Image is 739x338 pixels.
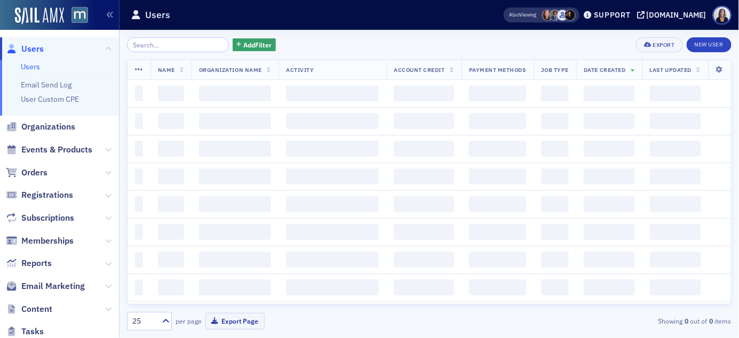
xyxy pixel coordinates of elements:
[158,113,184,129] span: ‌
[6,280,85,292] a: Email Marketing
[21,144,92,156] span: Events & Products
[394,113,454,129] span: ‌
[6,144,92,156] a: Events & Products
[158,224,184,240] span: ‌
[158,279,184,295] span: ‌
[565,10,576,21] span: Lauren McDonough
[541,279,569,295] span: ‌
[6,167,47,179] a: Orders
[286,113,379,129] span: ‌
[394,85,454,101] span: ‌
[541,168,569,184] span: ‌
[653,42,675,48] div: Export
[469,168,526,184] span: ‌
[176,316,202,326] label: per page
[469,85,526,101] span: ‌
[135,279,143,295] span: ‌
[650,141,701,157] span: ‌
[21,167,47,179] span: Orders
[469,196,526,212] span: ‌
[21,43,44,55] span: Users
[650,279,701,295] span: ‌
[650,113,701,129] span: ‌
[584,66,625,74] span: Date Created
[21,326,44,337] span: Tasks
[127,37,229,52] input: Search…
[21,121,75,133] span: Organizations
[550,10,561,21] span: Chris Dougherty
[158,141,184,157] span: ‌
[64,7,88,25] a: View Homepage
[469,224,526,240] span: ‌
[199,224,271,240] span: ‌
[541,141,569,157] span: ‌
[636,37,682,52] button: Export
[650,252,701,268] span: ‌
[6,235,74,247] a: Memberships
[135,113,143,129] span: ‌
[199,279,271,295] span: ‌
[286,279,379,295] span: ‌
[469,252,526,268] span: ‌
[21,303,52,315] span: Content
[584,279,635,295] span: ‌
[637,11,710,19] button: [DOMAIN_NAME]
[650,224,701,240] span: ‌
[557,10,568,21] span: Justin Chase
[541,224,569,240] span: ‌
[158,252,184,268] span: ‌
[541,252,569,268] span: ‌
[135,141,143,157] span: ‌
[21,212,74,224] span: Subscriptions
[650,85,701,101] span: ‌
[541,66,569,74] span: Job Type
[286,168,379,184] span: ‌
[708,316,715,326] strong: 0
[6,121,75,133] a: Organizations
[199,141,271,157] span: ‌
[394,196,454,212] span: ‌
[158,196,184,212] span: ‌
[286,141,379,157] span: ‌
[713,6,732,25] span: Profile
[394,141,454,157] span: ‌
[199,196,271,212] span: ‌
[135,168,143,184] span: ‌
[584,196,635,212] span: ‌
[21,235,74,247] span: Memberships
[469,113,526,129] span: ‌
[199,113,271,129] span: ‌
[199,168,271,184] span: ‌
[584,141,635,157] span: ‌
[135,224,143,240] span: ‌
[286,252,379,268] span: ‌
[650,196,701,212] span: ‌
[158,168,184,184] span: ‌
[510,11,520,18] div: Also
[21,257,52,269] span: Reports
[584,113,635,129] span: ‌
[394,252,454,268] span: ‌
[584,224,635,240] span: ‌
[21,189,73,201] span: Registrations
[286,196,379,212] span: ‌
[71,7,88,23] img: SailAMX
[584,85,635,101] span: ‌
[541,85,569,101] span: ‌
[394,66,444,74] span: Account Credit
[145,9,170,21] h1: Users
[469,66,526,74] span: Payment Methods
[584,168,635,184] span: ‌
[233,38,276,52] button: AddFilter
[286,85,379,101] span: ‌
[135,196,143,212] span: ‌
[15,7,64,25] img: SailAMX
[286,224,379,240] span: ‌
[469,279,526,295] span: ‌
[132,316,156,327] div: 25
[199,252,271,268] span: ‌
[541,113,569,129] span: ‌
[510,11,537,19] span: Viewing
[199,66,262,74] span: Organization Name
